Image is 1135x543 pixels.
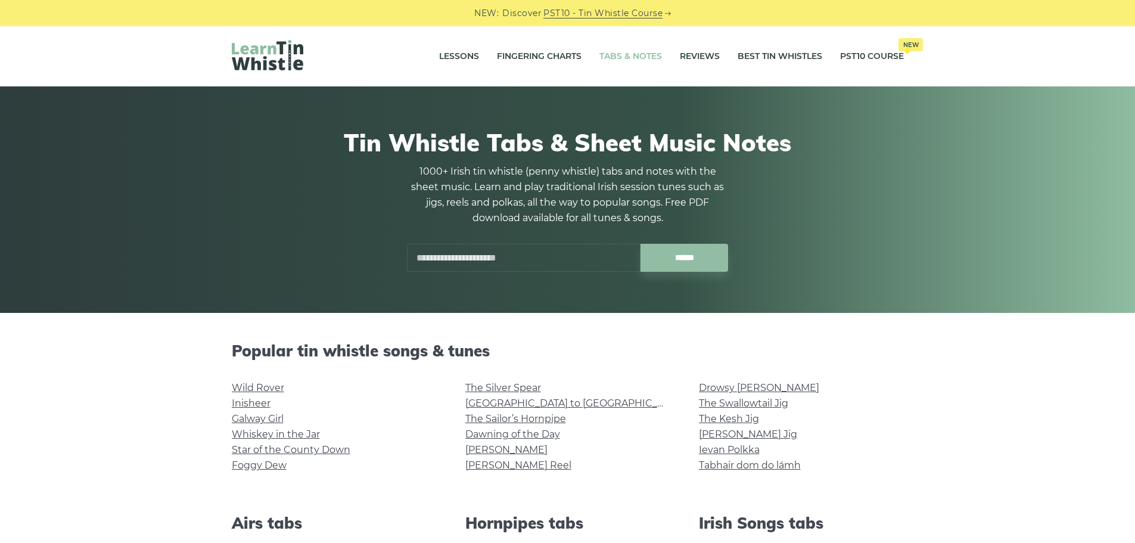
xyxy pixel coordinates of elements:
a: The Sailor’s Hornpipe [465,413,566,424]
a: Inisheer [232,398,270,409]
a: Drowsy [PERSON_NAME] [699,382,819,393]
h2: Irish Songs tabs [699,514,904,532]
a: Ievan Polkka [699,444,760,455]
a: Wild Rover [232,382,284,393]
a: [GEOGRAPHIC_DATA] to [GEOGRAPHIC_DATA] [465,398,685,409]
h2: Popular tin whistle songs & tunes [232,342,904,360]
a: Fingering Charts [497,42,582,72]
a: PST10 CourseNew [840,42,904,72]
p: 1000+ Irish tin whistle (penny whistle) tabs and notes with the sheet music. Learn and play tradi... [407,164,729,226]
a: Lessons [439,42,479,72]
a: Tabhair dom do lámh [699,460,801,471]
a: [PERSON_NAME] Jig [699,429,797,440]
a: Dawning of the Day [465,429,560,440]
a: The Silver Spear [465,382,541,393]
a: Tabs & Notes [599,42,662,72]
a: Best Tin Whistles [738,42,822,72]
h2: Hornpipes tabs [465,514,670,532]
a: Whiskey in the Jar [232,429,320,440]
img: LearnTinWhistle.com [232,40,303,70]
a: The Swallowtail Jig [699,398,788,409]
a: Reviews [680,42,720,72]
a: Foggy Dew [232,460,287,471]
a: Galway Girl [232,413,284,424]
a: The Kesh Jig [699,413,759,424]
a: [PERSON_NAME] Reel [465,460,571,471]
h1: Tin Whistle Tabs & Sheet Music Notes [232,128,904,157]
a: [PERSON_NAME] [465,444,548,455]
span: New [898,38,923,51]
a: Star of the County Down [232,444,350,455]
h2: Airs tabs [232,514,437,532]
